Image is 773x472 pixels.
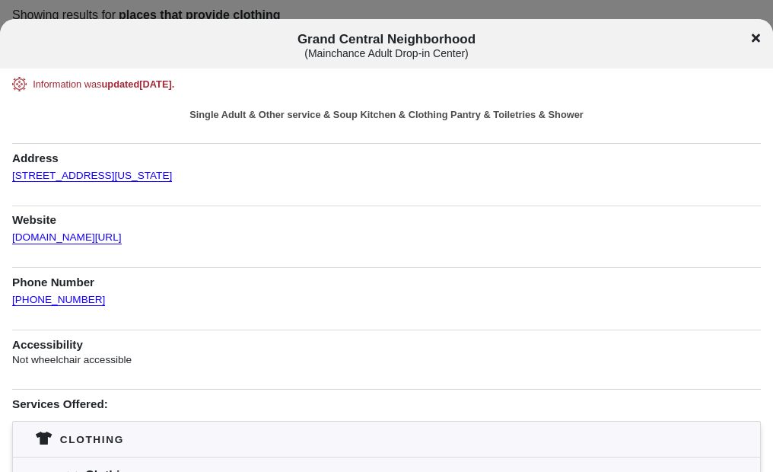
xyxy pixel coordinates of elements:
[12,107,761,122] div: Single Adult & Other service & Soup Kitchen & Clothing Pantry & Toiletries & Shower
[12,267,761,290] h1: Phone Number
[33,77,740,91] div: Information was
[60,432,124,448] div: Clothing
[12,330,761,352] h1: Accessibility
[12,222,122,244] a: [DOMAIN_NAME][URL]
[12,285,105,306] a: [PHONE_NUMBER]
[65,32,707,60] span: Grand Central Neighborhood
[12,352,761,368] p: Not wheelchair accessible
[12,206,761,228] h1: Website
[12,389,761,412] h1: Services Offered:
[12,143,761,166] h1: Address
[65,47,707,60] div: ( Mainchance Adult Drop-in Center )
[102,78,175,90] span: updated [DATE] .
[12,161,172,182] a: [STREET_ADDRESS][US_STATE]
